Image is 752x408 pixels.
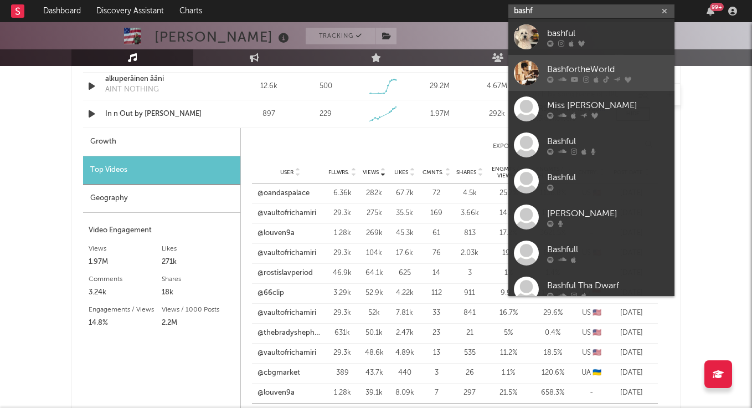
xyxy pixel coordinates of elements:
div: 3.29k [328,288,356,299]
div: 50.1k [362,328,387,339]
div: 120.6 % [533,368,572,379]
span: 🇺🇸 [593,309,601,317]
div: 2.2M [162,317,235,330]
a: In n Out by [PERSON_NAME] [105,109,221,120]
span: Shares [456,169,476,176]
input: Search for artists [508,4,674,18]
div: 2.03k [456,248,483,259]
span: 🇺🇸 [593,349,601,356]
div: 535 [456,348,483,359]
div: Views / 1000 Posts [162,303,235,317]
a: @thebradyshepherd [257,328,323,339]
div: Likes [162,242,235,256]
div: 297 [456,387,483,399]
span: User [280,169,293,176]
div: 76 [423,248,450,259]
a: @cbgmarket [257,368,300,379]
div: 282k [362,188,387,199]
div: 1 % [489,268,528,279]
a: @louven9a [257,228,295,239]
div: [DATE] [611,368,652,379]
div: 3.66k [456,208,483,219]
div: 1.97M [89,256,162,269]
div: 33 [423,308,450,319]
a: alkuperäinen ääni [105,74,221,85]
div: 841 [456,308,483,319]
div: 169 [423,208,450,219]
div: 29.3k [328,348,356,359]
div: 229 [320,109,332,120]
a: @66clip [257,288,284,299]
span: 🇺🇸 [593,329,601,336]
div: 625 [392,268,417,279]
div: 440 [392,368,417,379]
a: @oandaspalace [257,188,310,199]
div: [PERSON_NAME] [547,207,669,220]
div: 21 [456,328,483,339]
div: Miss [PERSON_NAME] [547,99,669,112]
div: 29.3k [328,308,356,319]
div: 29.6 % [533,308,572,319]
div: 4.5k [456,188,483,199]
div: 35.5k [392,208,417,219]
div: 897 [243,109,295,120]
div: 39.1k [362,387,387,399]
div: 2.47k [392,328,417,339]
div: Video Engagement [89,224,235,237]
div: 1.97M [414,109,466,120]
div: Top Videos [83,156,240,185]
div: 658.3 % [533,387,572,399]
div: 7.81k [392,308,417,319]
div: 46.9k [328,268,356,279]
a: [PERSON_NAME] [508,199,674,235]
div: 29.3k [328,248,356,259]
div: 3.24k [89,286,162,299]
a: @vaultofrichamiri [257,308,316,319]
div: US [578,308,605,319]
div: 18k [162,286,235,299]
div: 5 % [489,328,528,339]
div: Comments [89,273,162,286]
div: 17.6k [392,248,417,259]
a: Bashfull [508,235,674,271]
a: BashfortheWorld [508,55,674,91]
div: 1.28k [328,228,356,239]
a: Miss [PERSON_NAME] [508,91,674,127]
span: 🇺🇦 [593,369,601,376]
div: 112 [423,288,450,299]
div: Bashful Tha Dwarf [547,279,669,292]
div: bashful [547,27,669,40]
div: 271k [162,256,235,269]
div: 72 [423,188,450,199]
div: Views [89,242,162,256]
div: 8.09k [392,387,417,399]
div: 389 [328,368,356,379]
div: 631k [328,328,356,339]
div: 500 [320,81,332,92]
a: Bashful [508,163,674,199]
div: 23 [423,328,450,339]
span: Fllwrs. [328,169,349,176]
span: Likes [394,169,408,176]
div: 14.8% [89,317,162,330]
div: 9.9 % [489,288,528,299]
div: Bashful [547,171,669,184]
a: Bashful Tha Dwarf [508,271,674,307]
div: US [578,348,605,359]
div: 104k [362,248,387,259]
a: bashful [508,19,674,55]
div: 48.6k [362,348,387,359]
div: 269k [362,228,387,239]
a: @vaultofrichamiri [257,208,316,219]
div: Growth [83,128,240,156]
div: Shares [162,273,235,286]
div: 0.4 % [533,328,572,339]
div: 25.7 % [489,188,528,199]
a: Bashful [508,127,674,163]
a: @vaultofrichamiri [257,348,316,359]
span: Cmnts. [423,169,444,176]
div: [PERSON_NAME] [154,28,292,46]
div: 14.3 % [489,208,528,219]
div: [DATE] [611,328,652,339]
